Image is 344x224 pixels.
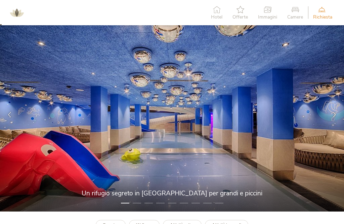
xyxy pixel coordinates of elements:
span: Immagini [258,15,277,20]
span: Camere [287,15,303,20]
span: Richiesta [313,15,332,20]
span: Offerte [232,15,248,20]
img: AMONTI & LUNARIS Wellnessresort [7,3,27,23]
a: AMONTI & LUNARIS Wellnessresort [7,10,27,15]
span: Hotel [211,15,222,20]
